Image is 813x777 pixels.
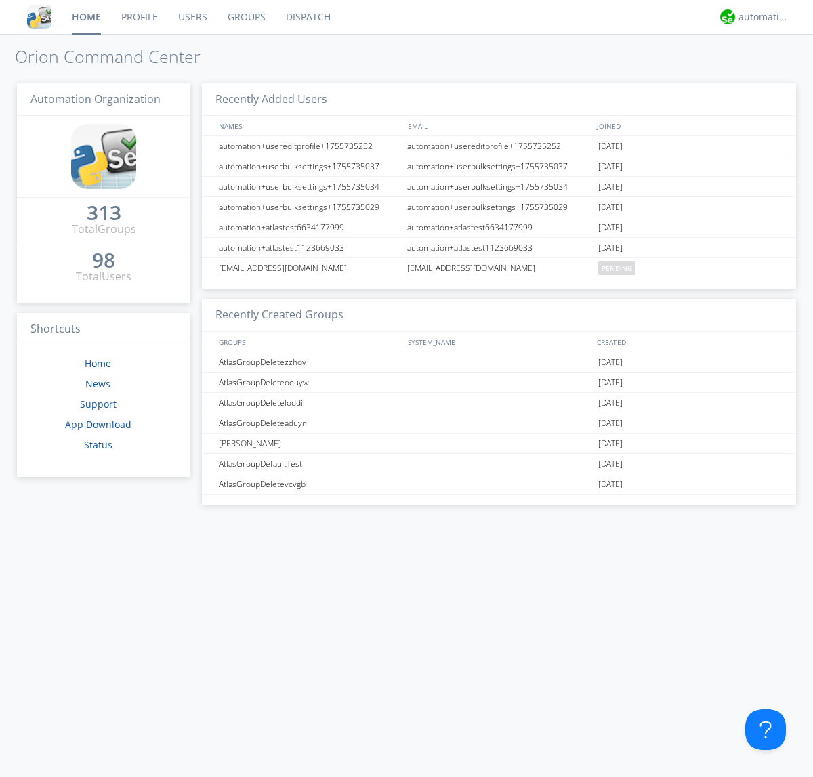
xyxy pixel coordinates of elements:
[202,156,796,177] a: automation+userbulksettings+1755735037automation+userbulksettings+1755735037[DATE]
[215,116,401,135] div: NAMES
[215,434,403,453] div: [PERSON_NAME]
[598,156,623,177] span: [DATE]
[404,177,595,196] div: automation+userbulksettings+1755735034
[215,413,403,433] div: AtlasGroupDeleteaduyn
[598,352,623,373] span: [DATE]
[85,357,111,370] a: Home
[598,197,623,217] span: [DATE]
[404,156,595,176] div: automation+userbulksettings+1755735037
[215,238,403,257] div: automation+atlastest1123669033
[215,454,403,474] div: AtlasGroupDefaultTest
[404,332,593,352] div: SYSTEM_NAME
[598,474,623,495] span: [DATE]
[87,206,121,219] div: 313
[598,177,623,197] span: [DATE]
[598,413,623,434] span: [DATE]
[404,136,595,156] div: automation+usereditprofile+1755735252
[598,393,623,413] span: [DATE]
[202,238,796,258] a: automation+atlastest1123669033automation+atlastest1123669033[DATE]
[17,313,190,346] h3: Shortcuts
[215,393,403,413] div: AtlasGroupDeleteloddi
[598,217,623,238] span: [DATE]
[80,398,117,411] a: Support
[202,373,796,393] a: AtlasGroupDeleteoquyw[DATE]
[202,83,796,117] h3: Recently Added Users
[72,222,136,237] div: Total Groups
[720,9,735,24] img: d2d01cd9b4174d08988066c6d424eccd
[76,269,131,285] div: Total Users
[202,413,796,434] a: AtlasGroupDeleteaduyn[DATE]
[30,91,161,106] span: Automation Organization
[215,373,403,392] div: AtlasGroupDeleteoquyw
[202,474,796,495] a: AtlasGroupDeletevcvgb[DATE]
[92,253,115,269] a: 98
[65,418,131,431] a: App Download
[598,261,635,275] span: pending
[202,177,796,197] a: automation+userbulksettings+1755735034automation+userbulksettings+1755735034[DATE]
[593,332,783,352] div: CREATED
[215,177,403,196] div: automation+userbulksettings+1755735034
[202,299,796,332] h3: Recently Created Groups
[202,434,796,454] a: [PERSON_NAME][DATE]
[215,258,403,278] div: [EMAIL_ADDRESS][DOMAIN_NAME]
[598,454,623,474] span: [DATE]
[745,709,786,750] iframe: Toggle Customer Support
[71,124,136,189] img: cddb5a64eb264b2086981ab96f4c1ba7
[87,206,121,222] a: 313
[202,217,796,238] a: automation+atlastest6634177999automation+atlastest6634177999[DATE]
[202,136,796,156] a: automation+usereditprofile+1755735252automation+usereditprofile+1755735252[DATE]
[404,197,595,217] div: automation+userbulksettings+1755735029
[598,136,623,156] span: [DATE]
[202,393,796,413] a: AtlasGroupDeleteloddi[DATE]
[202,352,796,373] a: AtlasGroupDeletezzhov[DATE]
[27,5,51,29] img: cddb5a64eb264b2086981ab96f4c1ba7
[215,136,403,156] div: automation+usereditprofile+1755735252
[202,454,796,474] a: AtlasGroupDefaultTest[DATE]
[85,377,110,390] a: News
[593,116,783,135] div: JOINED
[404,217,595,237] div: automation+atlastest6634177999
[215,156,403,176] div: automation+userbulksettings+1755735037
[404,116,593,135] div: EMAIL
[202,258,796,278] a: [EMAIL_ADDRESS][DOMAIN_NAME][EMAIL_ADDRESS][DOMAIN_NAME]pending
[202,197,796,217] a: automation+userbulksettings+1755735029automation+userbulksettings+1755735029[DATE]
[598,434,623,454] span: [DATE]
[215,217,403,237] div: automation+atlastest6634177999
[404,238,595,257] div: automation+atlastest1123669033
[738,10,789,24] div: automation+atlas
[215,474,403,494] div: AtlasGroupDeletevcvgb
[598,373,623,393] span: [DATE]
[215,197,403,217] div: automation+userbulksettings+1755735029
[215,332,401,352] div: GROUPS
[92,253,115,267] div: 98
[404,258,595,278] div: [EMAIL_ADDRESS][DOMAIN_NAME]
[84,438,112,451] a: Status
[215,352,403,372] div: AtlasGroupDeletezzhov
[598,238,623,258] span: [DATE]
